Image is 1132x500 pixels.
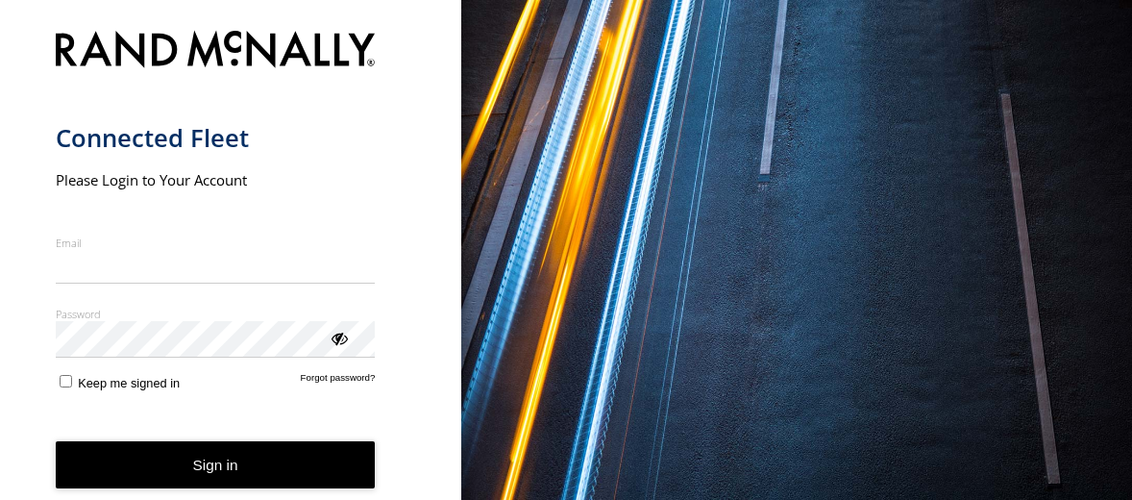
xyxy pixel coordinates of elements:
[56,441,376,488] button: Sign in
[78,376,180,390] span: Keep me signed in
[60,375,72,387] input: Keep me signed in
[301,372,376,390] a: Forgot password?
[56,307,376,321] label: Password
[56,27,376,76] img: Rand McNally
[56,122,376,154] h1: Connected Fleet
[56,236,376,250] label: Email
[56,170,376,189] h2: Please Login to Your Account
[329,328,348,347] div: ViewPassword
